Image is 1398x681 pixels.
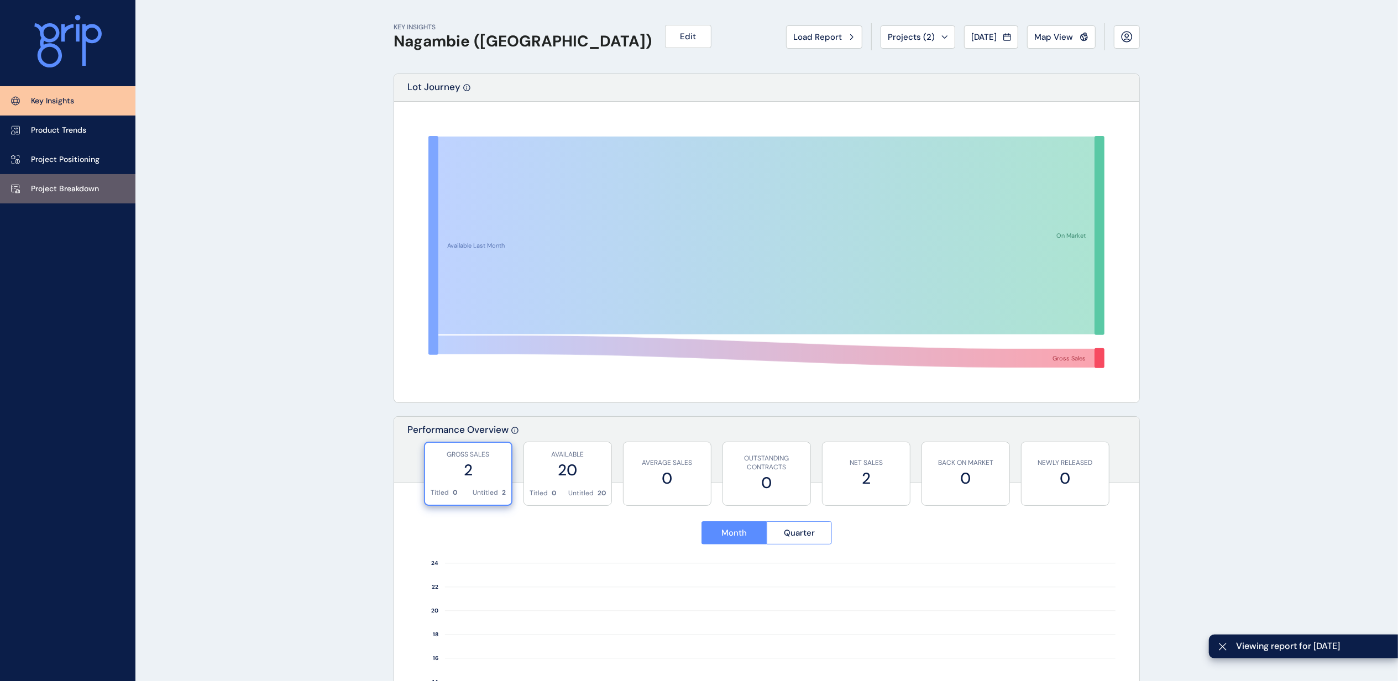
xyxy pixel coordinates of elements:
[568,489,594,498] p: Untitled
[473,488,498,497] p: Untitled
[1027,458,1103,468] p: NEWLY RELEASED
[431,459,506,481] label: 2
[784,527,815,538] span: Quarter
[530,459,606,481] label: 20
[1236,640,1389,652] span: Viewing report for [DATE]
[431,607,438,615] text: 20
[888,32,935,43] span: Projects ( 2 )
[431,488,449,497] p: Titled
[881,25,955,49] button: Projects (2)
[394,32,652,51] h1: Nagambie ([GEOGRAPHIC_DATA])
[629,458,705,468] p: AVERAGE SALES
[598,489,606,498] p: 20
[530,489,548,498] p: Titled
[971,32,997,43] span: [DATE]
[31,154,100,165] p: Project Positioning
[31,125,86,136] p: Product Trends
[928,458,1004,468] p: BACK ON MARKET
[433,655,438,662] text: 16
[432,584,438,591] text: 22
[530,450,606,459] p: AVAILABLE
[729,454,805,473] p: OUTSTANDING CONTRACTS
[1027,468,1103,489] label: 0
[407,81,460,101] p: Lot Journey
[928,468,1004,489] label: 0
[721,527,747,538] span: Month
[431,450,506,459] p: GROSS SALES
[31,96,74,107] p: Key Insights
[502,488,506,497] p: 2
[407,423,509,483] p: Performance Overview
[629,468,705,489] label: 0
[552,489,556,498] p: 0
[431,560,438,567] text: 24
[793,32,842,43] span: Load Report
[433,631,438,638] text: 18
[394,23,652,32] p: KEY INSIGHTS
[31,184,99,195] p: Project Breakdown
[964,25,1018,49] button: [DATE]
[828,468,904,489] label: 2
[665,25,711,48] button: Edit
[680,31,697,42] span: Edit
[828,458,904,468] p: NET SALES
[701,521,767,544] button: Month
[767,521,832,544] button: Quarter
[729,472,805,494] label: 0
[453,488,457,497] p: 0
[786,25,862,49] button: Load Report
[1027,25,1096,49] button: Map View
[1034,32,1073,43] span: Map View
